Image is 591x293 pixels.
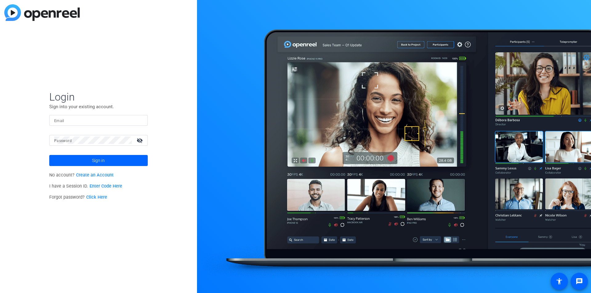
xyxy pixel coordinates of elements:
[92,153,105,168] span: Sign in
[133,136,148,145] mat-icon: visibility_off
[576,278,583,285] mat-icon: message
[90,184,122,189] a: Enter Code Here
[49,155,148,166] button: Sign in
[49,103,148,110] p: Sign into your existing account.
[86,195,107,200] a: Click Here
[54,117,143,124] input: Enter Email Address
[49,90,148,103] span: Login
[54,139,72,143] mat-label: Password
[4,4,80,21] img: blue-gradient.svg
[76,172,114,178] a: Create an Account
[556,278,563,285] mat-icon: accessibility
[49,184,122,189] span: I have a Session ID.
[49,195,107,200] span: Forgot password?
[54,119,64,123] mat-label: Email
[49,172,114,178] span: No account?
